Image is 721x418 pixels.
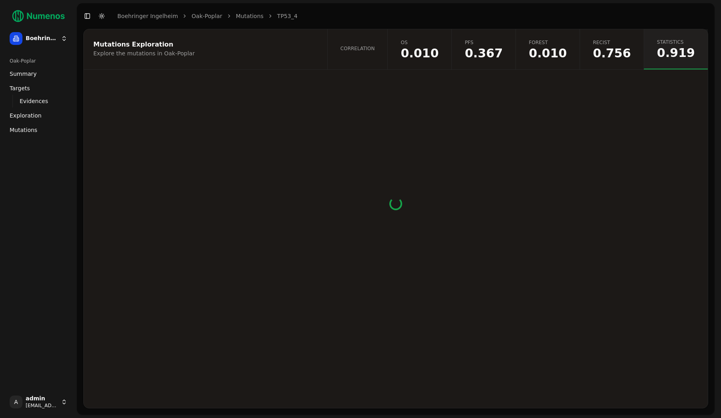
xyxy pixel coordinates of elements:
div: Mutations Exploration [93,41,315,48]
a: Mutations [6,124,70,136]
div: Oak-Poplar [6,55,70,67]
a: OS0.010 [387,29,451,69]
nav: breadcrumb [117,12,298,20]
span: 0.0098864097397455 [401,47,439,59]
span: 0.919 [657,47,695,59]
a: Forest0.010 [516,29,580,69]
span: Correlation [340,45,375,52]
img: Numenos [6,6,70,26]
span: PFS [465,39,503,46]
span: Boehringer Ingelheim [26,35,58,42]
a: TP53_4 [277,12,298,20]
a: PFS0.367 [451,29,516,69]
span: Forest [529,39,567,46]
a: Boehringer Ingelheim [117,12,178,20]
a: Mutations [236,12,264,20]
span: A [10,396,22,408]
a: Exploration [6,109,70,122]
span: Mutations [10,126,37,134]
span: Recist [593,39,631,46]
span: Statistics [657,39,695,45]
button: Aadmin[EMAIL_ADDRESS] [6,392,70,412]
a: Summary [6,67,70,80]
span: Targets [10,84,30,92]
button: Toggle Sidebar [82,10,93,22]
a: Recist0.756 [580,29,644,69]
span: Summary [10,70,37,78]
a: Evidences [16,95,61,107]
a: Statistics0.919 [644,29,708,69]
span: OS [401,39,439,46]
button: Boehringer Ingelheim [6,29,70,48]
a: Targets [6,82,70,95]
button: Toggle Dark Mode [96,10,107,22]
span: 0.0098864097397455 [529,47,567,59]
div: Explore the mutations in Oak-Poplar [93,49,315,57]
span: [EMAIL_ADDRESS] [26,402,58,409]
a: Correlation [327,29,388,69]
span: Evidences [20,97,48,105]
span: 0.755975044283406 [593,47,631,59]
span: Exploration [10,112,42,120]
a: Oak-Poplar [191,12,222,20]
span: admin [26,395,58,402]
span: 0.366543466933455 [465,47,503,59]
